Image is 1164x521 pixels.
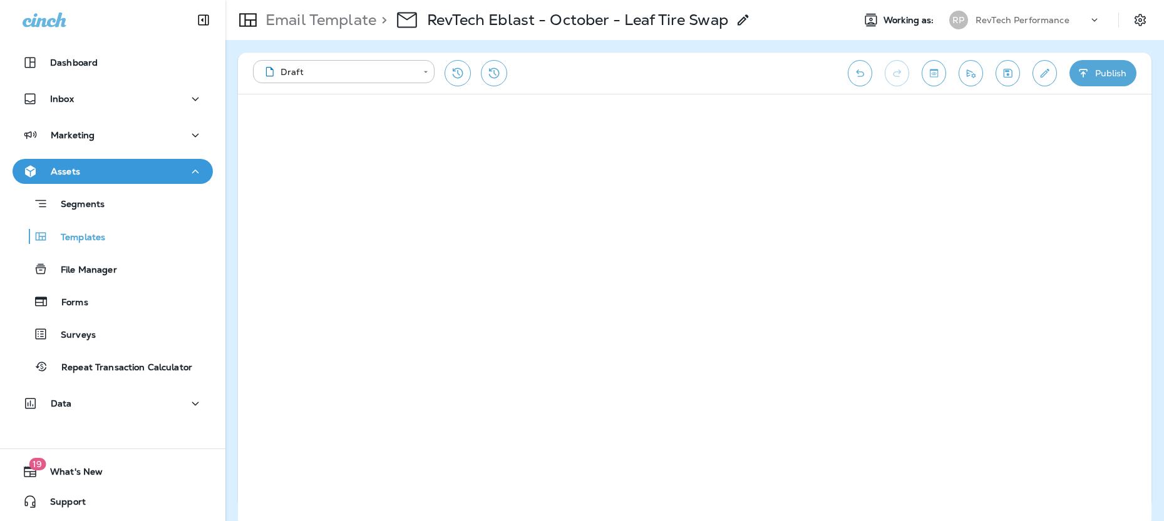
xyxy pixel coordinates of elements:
button: Inbox [13,86,213,111]
p: Data [51,398,72,408]
div: RP [949,11,968,29]
button: Templates [13,223,213,250]
button: Assets [13,159,213,184]
button: Undo [848,60,872,86]
button: Restore from previous version [445,60,471,86]
button: View Changelog [481,60,507,86]
p: Marketing [51,130,95,140]
button: Forms [13,288,213,315]
button: Send test email [959,60,983,86]
p: Surveys [48,330,96,341]
p: Assets [51,166,80,176]
button: Marketing [13,123,213,148]
p: Repeat Transaction Calculator [49,362,192,374]
span: Working as: [883,15,937,26]
button: Publish [1069,60,1136,86]
p: Segments [48,199,105,211]
button: Segments [13,190,213,217]
button: Surveys [13,321,213,347]
button: Support [13,489,213,514]
button: Edit details [1033,60,1057,86]
p: File Manager [48,265,117,276]
p: Forms [49,297,88,309]
button: Save [996,60,1020,86]
button: Dashboard [13,50,213,75]
span: Support [38,497,86,512]
p: Dashboard [50,58,98,68]
button: Settings [1129,9,1151,31]
button: Data [13,391,213,416]
div: Draft [262,66,415,78]
button: Repeat Transaction Calculator [13,353,213,380]
p: RevTech Eblast - October - Leaf Tire Swap [427,11,728,29]
p: Inbox [50,94,74,104]
p: Email Template [260,11,376,29]
p: > [376,11,387,29]
button: Toggle preview [922,60,946,86]
span: What's New [38,467,103,482]
button: File Manager [13,256,213,282]
p: Templates [48,232,105,244]
button: 19What's New [13,459,213,484]
p: RevTech Performance [976,15,1069,25]
button: Collapse Sidebar [186,8,221,33]
span: 19 [29,458,46,470]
